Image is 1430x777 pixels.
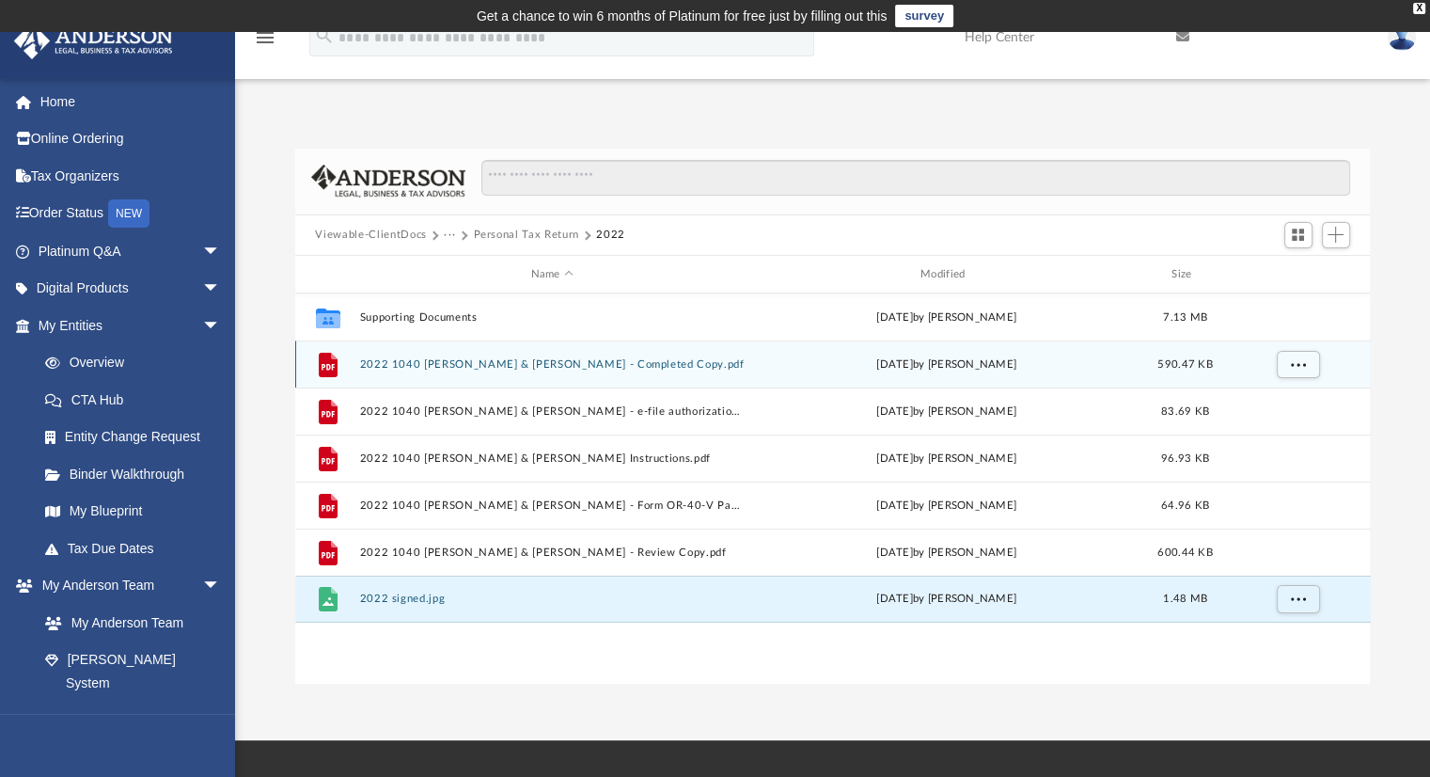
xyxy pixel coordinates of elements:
a: My Anderson Teamarrow_drop_down [13,567,240,605]
a: [PERSON_NAME] System [26,642,240,702]
div: [DATE] by [PERSON_NAME] [753,404,1139,420]
button: 2022 signed.jpg [359,594,745,606]
a: Digital Productsarrow_drop_down [13,270,249,308]
button: 2022 1040 [PERSON_NAME] & [PERSON_NAME] - Form OR-40-V Payment Voucher.pdf [359,499,745,512]
a: My Entitiesarrow_drop_down [13,307,249,344]
span: 590.47 KB [1157,359,1212,370]
div: [DATE] by [PERSON_NAME] [753,357,1139,373]
div: [DATE] by [PERSON_NAME] [753,309,1139,326]
button: 2022 1040 [PERSON_NAME] & [PERSON_NAME] - Review Copy.pdf [359,547,745,559]
div: close [1413,3,1425,14]
img: User Pic [1388,24,1416,51]
button: Switch to Grid View [1284,222,1312,248]
div: [DATE] by [PERSON_NAME] [753,498,1139,515]
div: Get a chance to win 6 months of Platinum for free just by filling out this [477,5,888,27]
a: Online Ordering [13,120,249,158]
button: More options [1276,586,1319,614]
button: 2022 1040 [PERSON_NAME] & [PERSON_NAME] - e-file authorization - please sign.pdf [359,405,745,418]
span: arrow_drop_down [202,232,240,271]
span: 1.48 MB [1163,595,1207,605]
button: More options [1276,351,1319,379]
span: arrow_drop_down [202,567,240,606]
span: 96.93 KB [1160,453,1208,464]
input: Search files and folders [481,160,1349,196]
div: NEW [108,199,149,228]
div: Name [358,266,745,283]
a: Client Referrals [26,702,240,739]
button: 2022 1040 [PERSON_NAME] & [PERSON_NAME] Instructions.pdf [359,452,745,465]
a: Tax Organizers [13,157,249,195]
a: Tax Due Dates [26,530,249,567]
div: [DATE] by [PERSON_NAME] [753,451,1139,468]
div: Size [1147,266,1222,283]
a: CTA Hub [26,381,249,419]
a: Order StatusNEW [13,195,249,233]
div: [DATE] by [PERSON_NAME] [753,592,1139,609]
div: id [303,266,350,283]
div: [DATE] by [PERSON_NAME] [753,545,1139,562]
span: 83.69 KB [1160,406,1208,417]
button: Add [1322,222,1350,248]
div: Modified [753,266,1139,283]
a: menu [254,36,276,49]
button: Personal Tax Return [473,227,578,244]
a: Binder Walkthrough [26,455,249,493]
button: Viewable-ClientDocs [315,227,426,244]
img: Anderson Advisors Platinum Portal [8,23,179,59]
button: 2022 [596,227,625,244]
span: 7.13 MB [1163,312,1207,323]
span: 600.44 KB [1157,547,1212,558]
a: survey [895,5,953,27]
a: Platinum Q&Aarrow_drop_down [13,232,249,270]
i: menu [254,26,276,49]
button: Supporting Documents [359,311,745,324]
a: My Blueprint [26,493,240,531]
div: grid [295,293,1371,683]
span: 64.96 KB [1160,500,1208,511]
a: Entity Change Request [26,419,249,456]
button: ··· [444,227,456,244]
span: arrow_drop_down [202,270,240,309]
a: Overview [26,344,249,382]
div: id [1231,266,1362,283]
a: Home [13,83,249,120]
span: arrow_drop_down [202,307,240,345]
i: search [314,25,335,46]
button: 2022 1040 [PERSON_NAME] & [PERSON_NAME] - Completed Copy.pdf [359,358,745,371]
a: My Anderson Team [26,604,230,642]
